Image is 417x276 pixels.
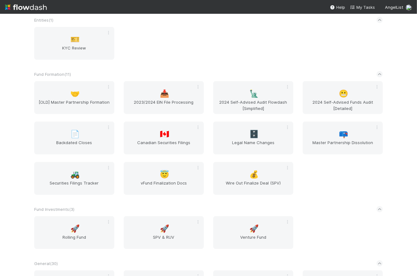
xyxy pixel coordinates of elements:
a: 🚀SPV & RUV [124,216,204,249]
span: 🗄️ [250,130,259,138]
a: 🚀Venture Fund [213,216,293,249]
a: 🚀Rolling Fund [34,216,114,249]
span: AngelList [385,5,403,10]
span: 🗽 [250,90,259,98]
a: 😬2024 Self-Advised Funds Audit [Detailed] [303,81,383,114]
span: vFund Finalization Docs [126,180,201,192]
a: 📥2023/2024 EIN File Processing [124,81,204,114]
span: 2024 Self-Advised Audit Flowdash [Simplified] [216,99,291,112]
a: 💰Wire Out Finalize Deal (SPV) [213,162,293,195]
a: 🇨🇦Canadian Securities Filings [124,122,204,154]
span: 📄 [71,130,80,138]
a: 😇vFund Finalization Docs [124,162,204,195]
a: 🎫KYC Review [34,27,114,60]
span: Wire Out Finalize Deal (SPV) [216,180,291,192]
span: 😬 [339,90,349,98]
span: 📪 [339,130,349,138]
span: 💰 [250,170,259,179]
a: 🚜Securities Filings Tracker [34,162,114,195]
span: Backdated Closes [37,139,112,152]
span: 🚀 [71,225,80,233]
span: 🚀 [250,225,259,233]
span: 2024 Self-Advised Funds Audit [Detailed] [305,99,380,112]
a: 🗄️Legal Name Changes [213,122,293,154]
a: 📄Backdated Closes [34,122,114,154]
span: Legal Name Changes [216,139,291,152]
span: [OLD] Master Partnership Formation [37,99,112,112]
span: Canadian Securities Filings [126,139,201,152]
span: My Tasks [350,5,375,10]
span: Master Partnership Dissolution [305,139,380,152]
img: logo-inverted-e16ddd16eac7371096b0.svg [5,2,47,13]
span: 🚀 [160,225,170,233]
img: avatar_b467e446-68e1-4310-82a7-76c532dc3f4b.png [406,4,412,11]
div: Help [330,4,345,10]
a: 🗽2024 Self-Advised Audit Flowdash [Simplified] [213,81,293,114]
span: Rolling Fund [37,234,112,247]
a: 📪Master Partnership Dissolution [303,122,383,154]
span: Fund Investments ( 3 ) [34,207,74,212]
a: My Tasks [350,4,375,10]
span: Entities ( 1 ) [34,18,53,23]
span: 😇 [160,170,170,179]
span: 📥 [160,90,170,98]
span: KYC Review [37,45,112,57]
a: 🤝[OLD] Master Partnership Formation [34,81,114,114]
span: Securities Filings Tracker [37,180,112,192]
span: General ( 30 ) [34,261,58,266]
span: SPV & RUV [126,234,201,247]
span: 🇨🇦 [160,130,170,138]
span: 🚜 [71,170,80,179]
span: Fund Formation ( 11 ) [34,72,71,77]
span: 🎫 [71,35,80,44]
span: Venture Fund [216,234,291,247]
span: 🤝 [71,90,80,98]
span: 2023/2024 EIN File Processing [126,99,201,112]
